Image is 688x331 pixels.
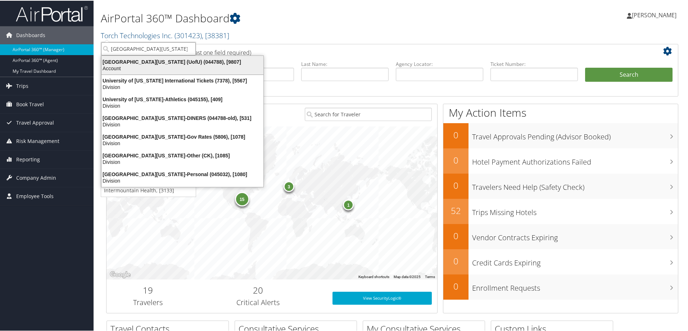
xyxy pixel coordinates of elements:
[443,173,678,198] a: 0Travelers Need Help (Safety Check)
[472,153,678,166] h3: Hotel Payment Authorizations Failed
[425,274,435,278] a: Terms (opens in new tab)
[97,170,268,177] div: [GEOGRAPHIC_DATA][US_STATE]-Personal (045032), [1080]
[472,254,678,267] h3: Credit Cards Expiring
[97,133,268,139] div: [GEOGRAPHIC_DATA][US_STATE]-Gov Rates (5806), [1078]
[101,184,196,196] a: Intermountain Health, [3133]
[182,48,251,56] span: (at least one field required)
[97,64,268,71] div: Account
[16,187,54,205] span: Employee Tools
[16,168,56,186] span: Company Admin
[97,158,268,165] div: Division
[472,178,678,192] h3: Travelers Need Help (Safety Check)
[627,4,684,25] a: [PERSON_NAME]
[472,279,678,292] h3: Enrollment Requests
[443,229,469,241] h2: 0
[283,180,294,191] div: 3
[195,283,322,296] h2: 20
[108,269,132,279] img: Google
[97,77,268,83] div: University of [US_STATE] International Tickets (7378), [5567]
[443,204,469,216] h2: 52
[443,279,469,292] h2: 0
[332,291,432,304] a: View SecurityLogic®
[305,107,432,120] input: Search for Traveler
[97,95,268,102] div: University of [US_STATE]-Athletics (045155), [409]
[101,41,196,55] input: Search Accounts
[97,58,268,64] div: [GEOGRAPHIC_DATA][US_STATE] (UofU) (044788), [9807]
[101,10,489,25] h1: AirPortal 360™ Dashboard
[443,223,678,249] a: 0Vendor Contracts Expiring
[443,104,678,120] h1: My Action Items
[16,5,88,22] img: airportal-logo.png
[472,203,678,217] h3: Trips Missing Hotels
[175,30,202,40] span: ( 301423 )
[443,153,469,166] h2: 0
[202,30,229,40] span: , [ 38381 ]
[396,60,483,67] label: Agency Locator:
[16,150,40,168] span: Reporting
[472,128,678,141] h3: Travel Approvals Pending (Advisor Booked)
[394,274,421,278] span: Map data ©2025
[16,131,59,149] span: Risk Management
[16,95,44,113] span: Book Travel
[101,30,229,40] a: Torch Technologies Inc.
[443,254,469,267] h2: 0
[97,102,268,108] div: Division
[97,121,268,127] div: Division
[343,199,354,210] div: 1
[301,60,389,67] label: Last Name:
[97,139,268,146] div: Division
[443,148,678,173] a: 0Hotel Payment Authorizations Failed
[97,114,268,121] div: [GEOGRAPHIC_DATA][US_STATE]-DINERS (044788-old), [531]
[16,113,54,131] span: Travel Approval
[97,83,268,90] div: Division
[16,26,45,44] span: Dashboards
[443,249,678,274] a: 0Credit Cards Expiring
[443,198,678,223] a: 52Trips Missing Hotels
[16,76,28,94] span: Trips
[112,297,184,307] h3: Travelers
[443,274,678,299] a: 0Enrollment Requests
[490,60,578,67] label: Ticket Number:
[358,274,389,279] button: Keyboard shortcuts
[472,228,678,242] h3: Vendor Contracts Expiring
[443,128,469,140] h2: 0
[195,297,322,307] h3: Critical Alerts
[97,152,268,158] div: [GEOGRAPHIC_DATA][US_STATE]-Other (CK), [1085]
[112,45,625,57] h2: Airtinerary Lookup
[235,191,249,206] div: 15
[443,122,678,148] a: 0Travel Approvals Pending (Advisor Booked)
[632,10,676,18] span: [PERSON_NAME]
[585,67,673,81] button: Search
[97,177,268,183] div: Division
[443,179,469,191] h2: 0
[112,283,184,296] h2: 19
[108,269,132,279] a: Open this area in Google Maps (opens a new window)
